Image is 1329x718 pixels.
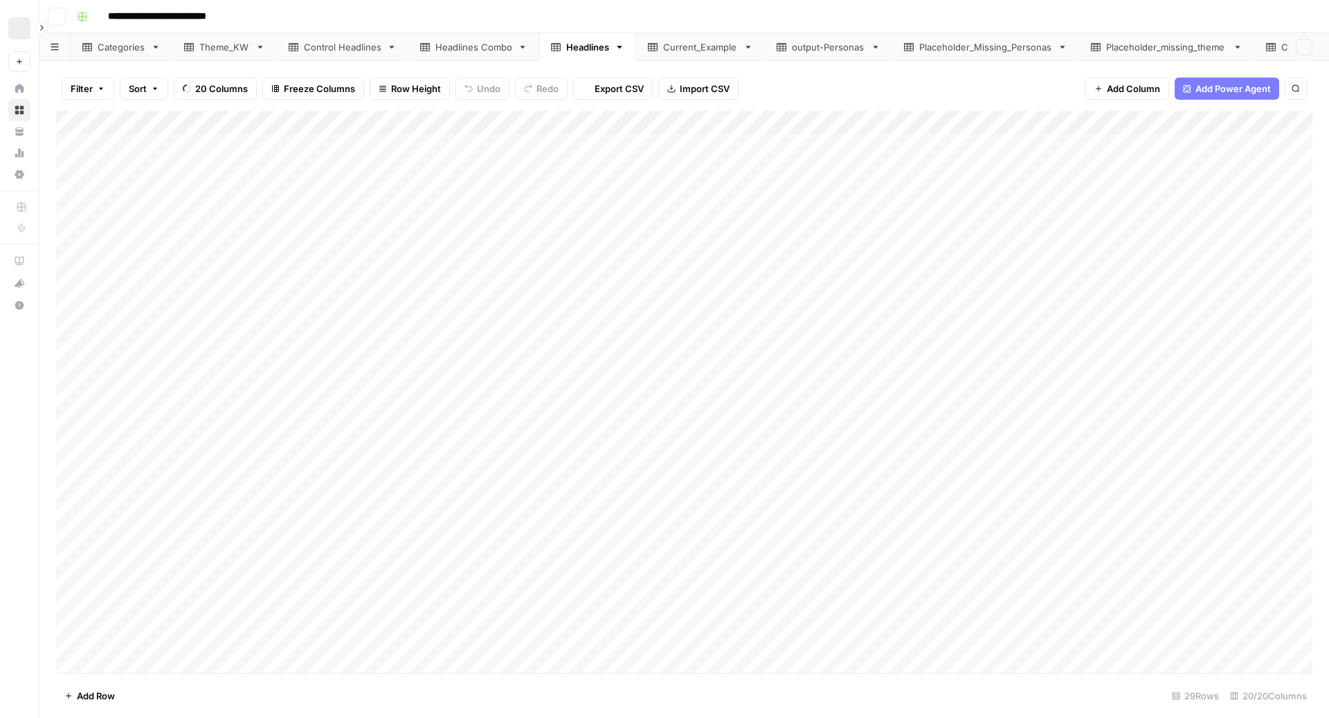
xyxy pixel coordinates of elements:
[892,33,1079,61] a: Placeholder_Missing_Personas
[8,272,30,294] button: What's new?
[172,33,277,61] a: Theme_KW
[304,40,381,54] div: Control Headlines
[98,40,145,54] div: Categories
[1224,685,1312,707] div: 20/20 Columns
[8,99,30,121] a: Browse
[636,33,765,61] a: Current_Example
[919,40,1052,54] div: Placeholder_Missing_Personas
[408,33,539,61] a: Headlines Combo
[1079,33,1254,61] a: Placeholder_missing_theme
[477,82,500,96] span: Undo
[1107,82,1160,96] span: Add Column
[71,33,172,61] a: Categories
[663,40,738,54] div: Current_Example
[1166,685,1224,707] div: 29 Rows
[539,33,636,61] a: Headlines
[658,78,739,100] button: Import CSV
[515,78,568,100] button: Redo
[277,33,408,61] a: Control Headlines
[8,78,30,100] a: Home
[370,78,450,100] button: Row Height
[8,120,30,143] a: Your Data
[56,685,123,707] button: Add Row
[174,78,257,100] button: 20 Columns
[792,40,865,54] div: output-Personas
[199,40,250,54] div: Theme_KW
[566,40,609,54] div: Headlines
[120,78,168,100] button: Sort
[573,78,653,100] button: Export CSV
[1106,40,1227,54] div: Placeholder_missing_theme
[8,163,30,186] a: Settings
[536,82,559,96] span: Redo
[435,40,512,54] div: Headlines Combo
[765,33,892,61] a: output-Personas
[62,78,114,100] button: Filter
[455,78,509,100] button: Undo
[680,82,730,96] span: Import CSV
[595,82,644,96] span: Export CSV
[1195,82,1271,96] span: Add Power Agent
[1085,78,1169,100] button: Add Column
[71,82,93,96] span: Filter
[195,82,248,96] span: 20 Columns
[8,250,30,272] a: AirOps Academy
[9,273,30,294] div: What's new?
[8,142,30,164] a: Usage
[284,82,355,96] span: Freeze Columns
[8,294,30,316] button: Help + Support
[129,82,147,96] span: Sort
[262,78,364,100] button: Freeze Columns
[77,689,115,703] span: Add Row
[1175,78,1279,100] button: Add Power Agent
[391,82,441,96] span: Row Height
